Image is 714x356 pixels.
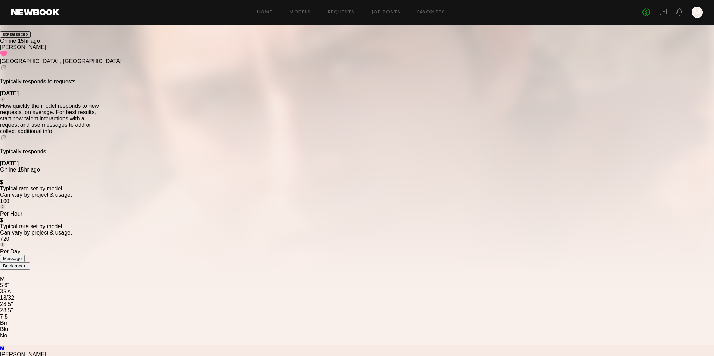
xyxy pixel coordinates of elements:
[417,10,445,15] a: Favorites
[372,10,401,15] a: Job Posts
[289,10,311,15] a: Models
[328,10,355,15] a: Requests
[257,10,273,15] a: Home
[692,7,703,18] a: M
